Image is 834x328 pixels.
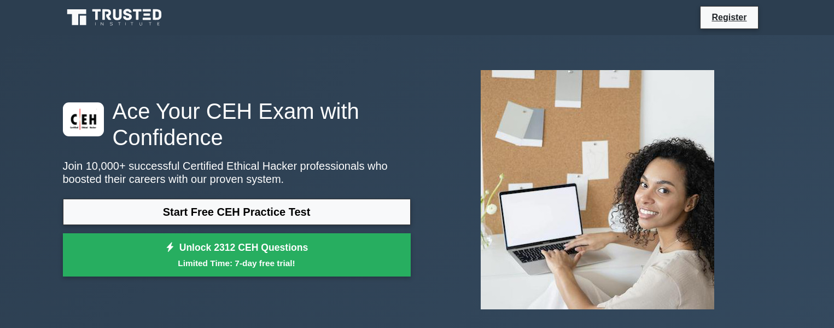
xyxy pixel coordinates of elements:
[77,257,397,269] small: Limited Time: 7-day free trial!
[63,98,411,151] h1: Ace Your CEH Exam with Confidence
[63,233,411,277] a: Unlock 2312 CEH QuestionsLimited Time: 7-day free trial!
[63,159,411,186] p: Join 10,000+ successful Certified Ethical Hacker professionals who boosted their careers with our...
[63,199,411,225] a: Start Free CEH Practice Test
[705,10,753,24] a: Register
